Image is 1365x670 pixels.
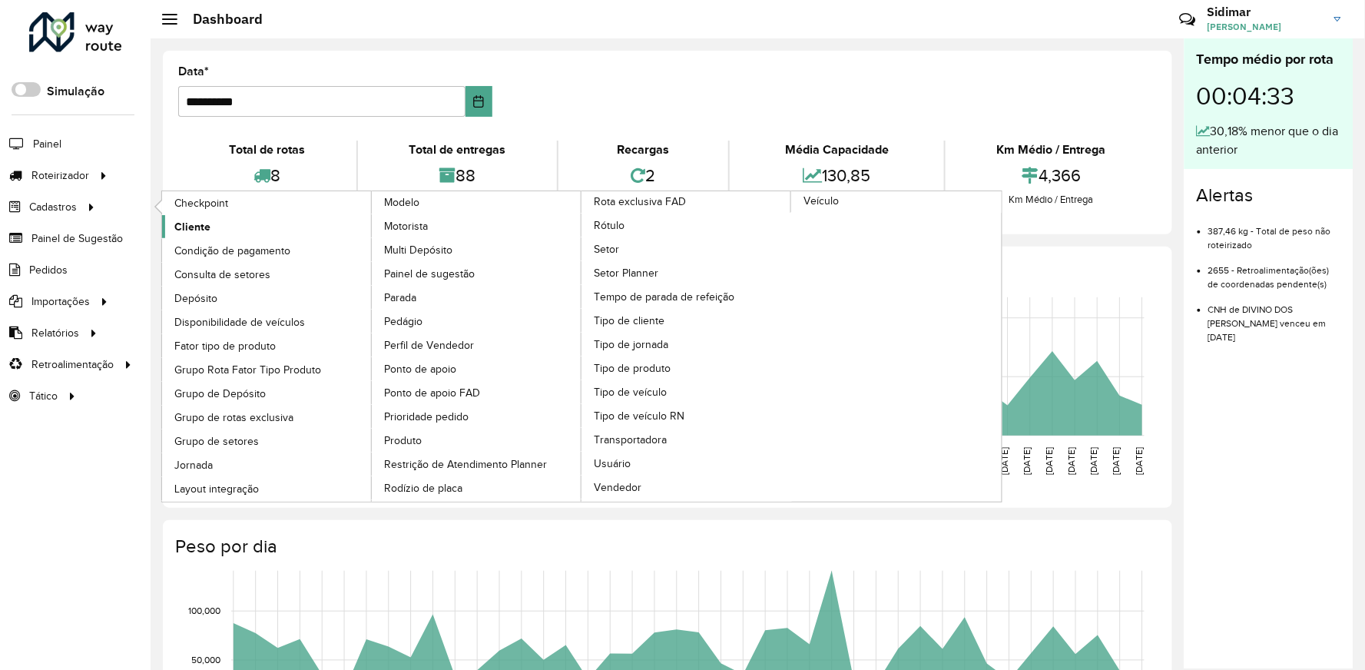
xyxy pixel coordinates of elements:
[174,457,213,473] span: Jornada
[175,536,1157,558] h4: Peso por dia
[174,481,259,497] span: Layout integração
[162,453,373,476] a: Jornada
[162,215,373,238] a: Cliente
[562,141,725,159] div: Recargas
[33,136,61,152] span: Painel
[949,192,1153,207] div: Km Médio / Entrega
[581,404,792,427] a: Tipo de veículo RN
[384,480,462,496] span: Rodízio de placa
[384,218,428,234] span: Motorista
[188,606,220,616] text: 100,000
[1208,213,1341,252] li: 387,46 kg - Total de peso não roteirizado
[47,82,104,101] label: Simulação
[162,191,373,214] a: Checkpoint
[1208,252,1341,291] li: 2655 - Retroalimentação(ões) de coordenadas pendente(s)
[803,193,839,209] span: Veículo
[594,289,734,305] span: Tempo de parada de refeição
[581,309,792,332] a: Tipo de cliente
[581,285,792,308] a: Tempo de parada de refeição
[372,476,582,499] a: Rodízio de placa
[384,266,475,282] span: Painel de sugestão
[594,217,625,234] span: Rótulo
[174,338,276,354] span: Fator tipo de produto
[384,290,416,306] span: Parada
[384,409,469,425] span: Prioridade pedido
[594,313,664,329] span: Tipo de cliente
[162,477,373,500] a: Layout integração
[372,381,582,404] a: Ponto de apoio FAD
[29,199,77,215] span: Cadastros
[372,405,582,428] a: Prioridade pedido
[1089,447,1099,475] text: [DATE]
[384,456,547,473] span: Restrição de Atendimento Planner
[1044,447,1054,475] text: [DATE]
[581,261,792,284] a: Setor Planner
[372,429,582,452] a: Produto
[1197,184,1341,207] h4: Alertas
[581,476,792,499] a: Vendedor
[372,357,582,380] a: Ponto de apoio
[31,167,89,184] span: Roteirizador
[372,333,582,357] a: Perfil de Vendedor
[594,384,667,400] span: Tipo de veículo
[581,428,792,451] a: Transportadora
[178,62,209,81] label: Data
[594,241,619,257] span: Setor
[594,479,641,496] span: Vendedor
[174,243,290,259] span: Condição de pagamento
[384,337,474,353] span: Perfil de Vendedor
[581,380,792,403] a: Tipo de veículo
[384,242,452,258] span: Multi Depósito
[372,238,582,261] a: Multi Depósito
[182,141,353,159] div: Total de rotas
[174,433,259,449] span: Grupo de setores
[1022,447,1032,475] text: [DATE]
[174,314,305,330] span: Disponibilidade de veículos
[1171,3,1204,36] a: Contato Rápido
[174,362,321,378] span: Grupo Rota Fator Tipo Produto
[372,191,792,502] a: Rota exclusiva FAD
[29,262,68,278] span: Pedidos
[29,388,58,404] span: Tático
[594,408,684,424] span: Tipo de veículo RN
[594,194,686,210] span: Rota exclusiva FAD
[594,456,631,472] span: Usuário
[372,214,582,237] a: Motorista
[384,433,422,449] span: Produto
[174,195,228,211] span: Checkpoint
[581,452,792,475] a: Usuário
[177,11,263,28] h2: Dashboard
[162,334,373,357] a: Fator tipo de produto
[1112,447,1121,475] text: [DATE]
[999,447,1009,475] text: [DATE]
[162,406,373,429] a: Grupo de rotas exclusiva
[581,237,792,260] a: Setor
[1134,447,1144,475] text: [DATE]
[174,386,266,402] span: Grupo de Depósito
[174,410,293,426] span: Grupo de rotas exclusiva
[594,337,668,353] span: Tipo de jornada
[581,191,1002,502] a: Veículo
[1208,291,1341,344] li: CNH de DIVINO DOS [PERSON_NAME] venceu em [DATE]
[372,310,582,333] a: Pedágio
[372,262,582,285] a: Painel de sugestão
[362,159,553,192] div: 88
[162,287,373,310] a: Depósito
[465,86,492,117] button: Choose Date
[949,141,1153,159] div: Km Médio / Entrega
[191,655,220,665] text: 50,000
[949,159,1153,192] div: 4,366
[162,191,582,502] a: Modelo
[372,453,582,476] a: Restrição de Atendimento Planner
[362,141,553,159] div: Total de entregas
[594,265,658,281] span: Setor Planner
[1197,70,1341,122] div: 00:04:33
[31,325,79,341] span: Relatórios
[174,267,270,283] span: Consulta de setores
[384,385,480,401] span: Ponto de apoio FAD
[562,159,725,192] div: 2
[1208,5,1323,19] h3: Sidimar
[31,231,123,247] span: Painel de Sugestão
[162,310,373,333] a: Disponibilidade de veículos
[162,430,373,453] a: Grupo de setores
